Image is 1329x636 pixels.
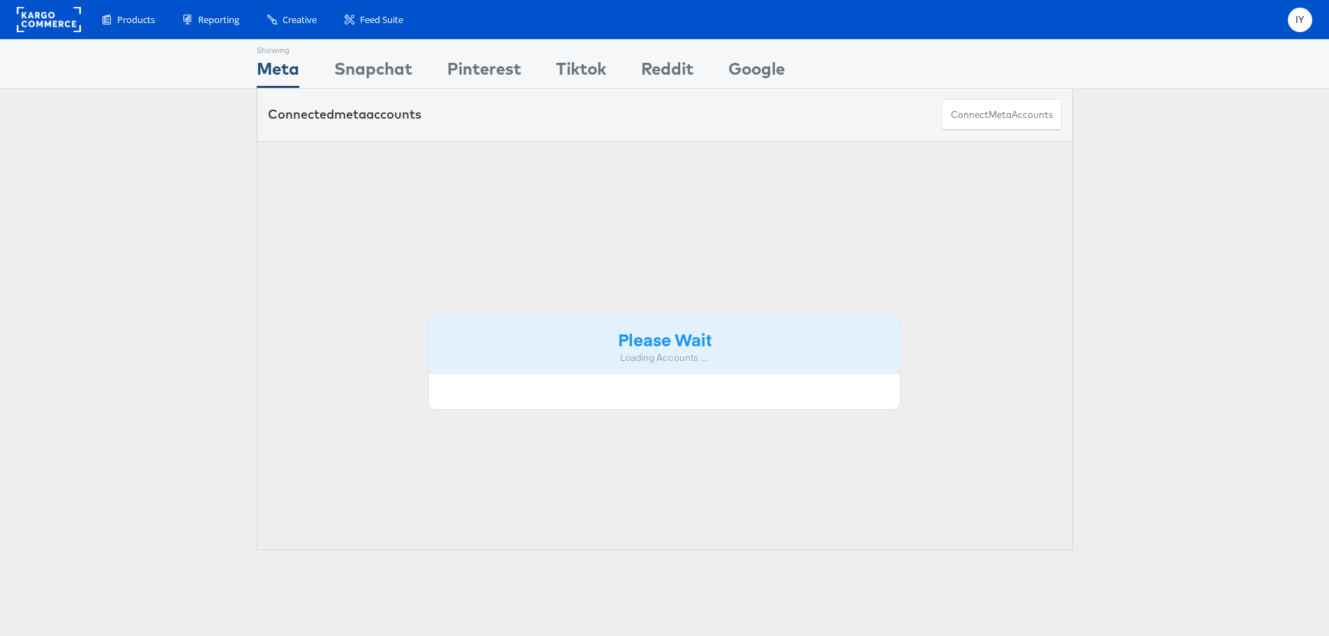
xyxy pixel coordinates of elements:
div: Showing [257,40,299,57]
strong: Please Wait [618,327,712,350]
span: Reporting [198,13,239,27]
div: Loading Accounts .... [440,351,890,364]
div: Snapchat [334,57,412,88]
span: Feed Suite [360,13,403,27]
div: Meta [257,57,299,88]
span: Products [117,13,155,27]
div: Reddit [641,57,693,88]
div: Tiktok [556,57,606,88]
span: meta [989,108,1012,121]
button: ConnectmetaAccounts [942,99,1062,131]
span: meta [334,106,366,122]
div: Connected accounts [268,105,421,124]
div: Google [728,57,785,88]
span: IY [1296,15,1305,24]
span: Creative [283,13,317,27]
div: Pinterest [447,57,521,88]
